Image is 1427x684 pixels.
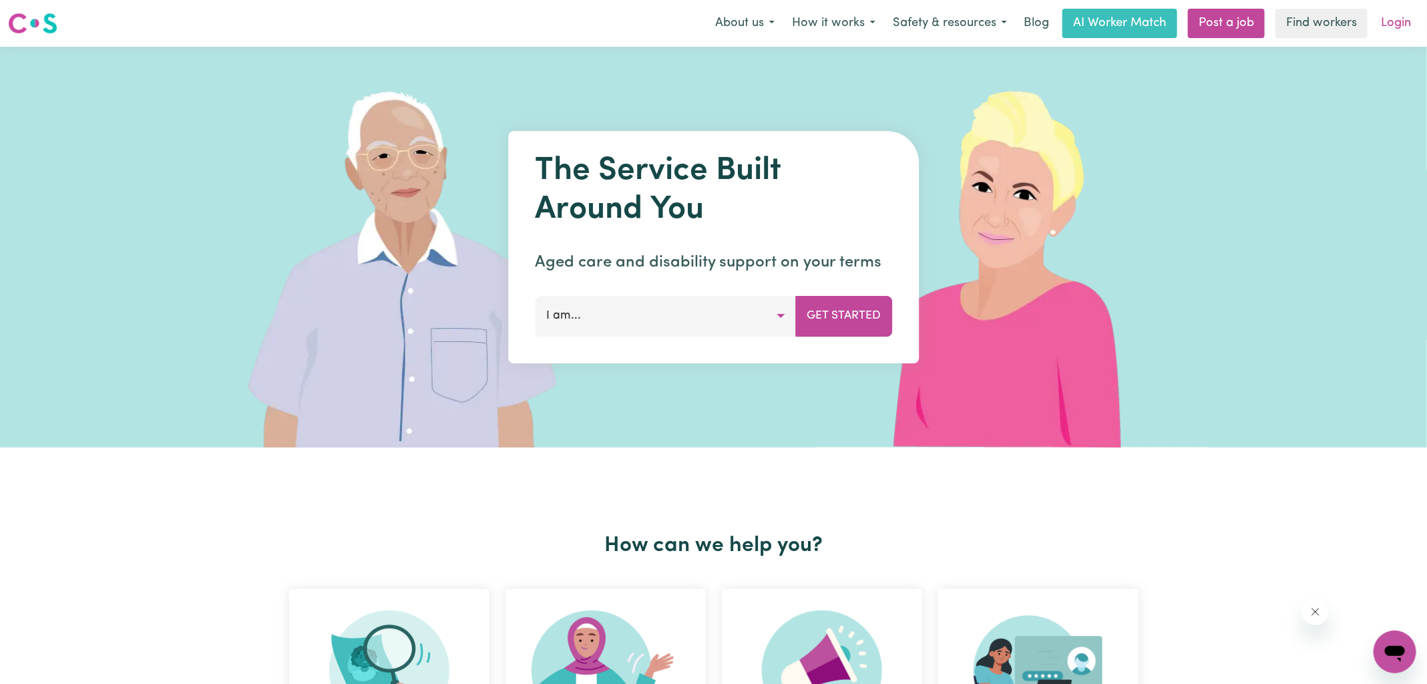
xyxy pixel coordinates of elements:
button: Safety & resources [884,9,1016,37]
button: How it works [783,9,884,37]
a: Post a job [1188,9,1265,38]
button: I am... [535,296,796,336]
h1: The Service Built Around You [535,152,892,229]
img: Careseekers logo [8,11,57,35]
a: Blog [1016,9,1057,38]
h2: How can we help you? [281,533,1147,558]
a: Careseekers logo [8,8,57,39]
a: Find workers [1275,9,1368,38]
iframe: Button to launch messaging window [1374,631,1416,673]
button: Get Started [795,296,892,336]
button: About us [706,9,783,37]
a: Login [1373,9,1419,38]
p: Aged care and disability support on your terms [535,250,892,275]
span: Need any help? [8,9,81,20]
a: AI Worker Match [1062,9,1177,38]
iframe: Close message [1302,598,1329,625]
